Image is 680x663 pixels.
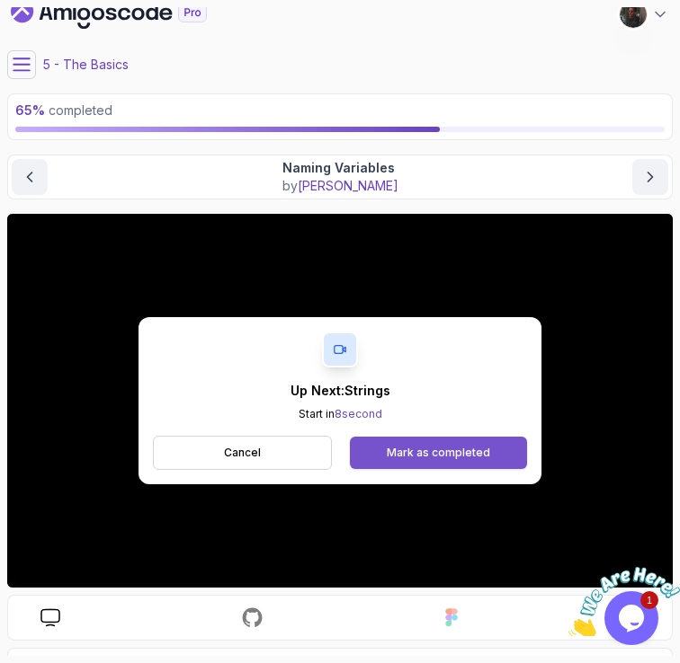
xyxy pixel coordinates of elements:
[568,551,680,636] iframe: chat widget
[26,608,75,627] a: course slides
[350,437,527,469] button: Mark as completed
[387,446,490,460] div: Mark as completed
[43,56,129,74] p: 5 - The Basics
[15,102,45,118] span: 65 %
[7,214,673,588] iframe: 10 - Naming Variables
[632,159,668,195] button: next content
[620,1,647,28] img: user profile image
[291,382,390,400] p: Up Next: Strings
[298,178,398,193] span: [PERSON_NAME]
[224,446,261,460] p: Cancel
[291,407,390,421] p: Start in
[282,177,398,195] p: by
[15,102,112,118] span: completed
[12,159,48,195] button: previous content
[153,436,332,470] button: Cancel
[335,407,382,420] span: 8 second
[282,159,398,177] p: Naming Variables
